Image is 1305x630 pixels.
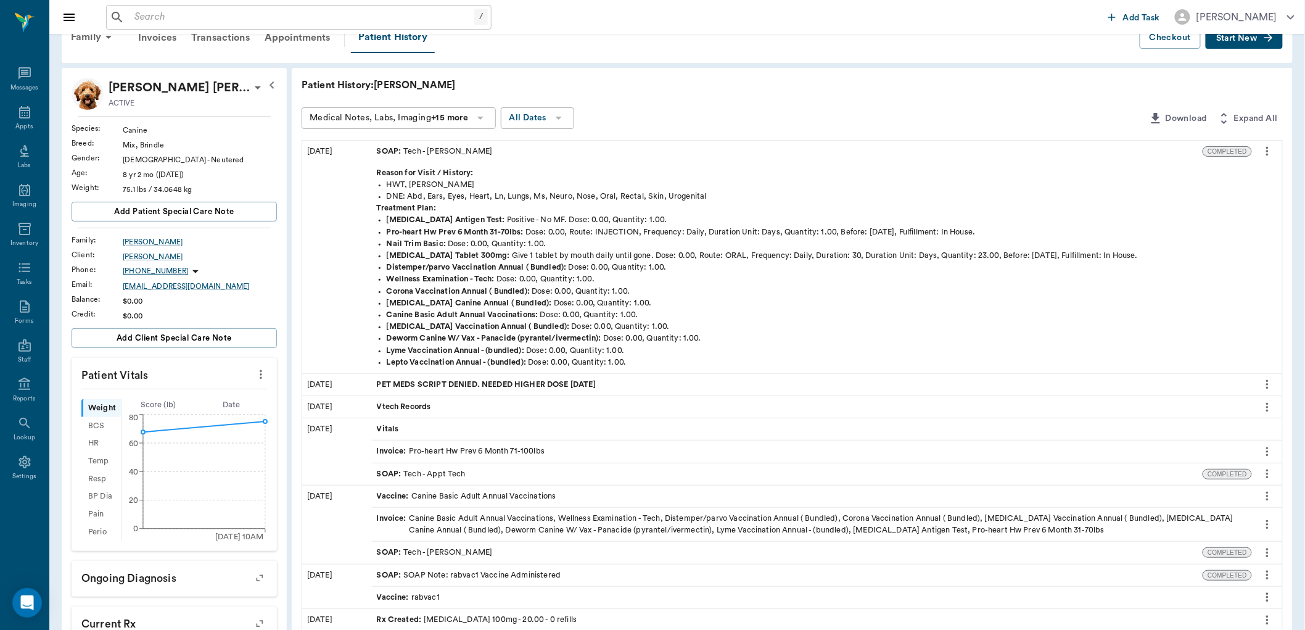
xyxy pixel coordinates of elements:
[624,359,626,366] span: .
[665,216,667,223] span: .
[1258,441,1277,462] button: more
[72,202,277,222] button: Add patient Special Care Note
[117,331,232,345] span: Add client Special Care Note
[215,533,264,541] tspan: [DATE] 10AM
[123,169,277,180] div: 8 yr 2 mo ([DATE])
[507,216,569,223] span: Positive - No MF.
[123,236,277,247] div: [PERSON_NAME]
[123,125,277,136] div: Canine
[72,182,123,193] div: Weight :
[377,513,1247,536] div: Canine Basic Adult Annual Vaccinations, Wellness Examination - Tech, Distemper/parvo Vaccination ...
[184,23,257,52] div: Transactions
[627,288,630,295] span: .
[1203,470,1251,479] span: COMPLETED
[592,275,595,283] span: .
[72,358,277,389] p: Patient Vitals
[387,299,552,307] strong: [MEDICAL_DATA] Canine Annual ( Bundled) :
[81,470,121,488] div: Resp
[72,279,123,290] div: Email :
[129,468,138,476] tspan: 40
[649,299,652,307] span: .
[13,394,36,404] div: Reports
[431,114,468,122] b: +15 more
[387,286,1277,297] div: Dose: 0.00, Quantity: 1.00
[72,167,123,178] div: Age :
[543,240,546,247] span: .
[377,446,545,457] div: Pro-heart Hw Prev 6 Month 71-100lbs
[351,22,435,53] a: Patient History
[302,486,372,564] div: [DATE]
[387,309,1277,321] div: Dose: 0.00, Quantity: 1.00
[1258,397,1277,418] button: more
[81,488,121,506] div: BP Dia
[72,234,123,246] div: Family :
[310,110,468,126] div: Medical Notes, Labs, Imaging
[131,23,184,52] a: Invoices
[123,281,277,292] a: [EMAIL_ADDRESS][DOMAIN_NAME]
[81,435,121,453] div: HR
[377,146,404,157] span: SOAP :
[377,491,411,502] span: Vaccine :
[81,417,121,435] div: BCS
[377,491,556,502] div: Canine Basic Adult Annual Vaccinations
[72,152,123,164] div: Gender :
[1165,6,1304,28] button: [PERSON_NAME]
[387,357,1277,368] div: Dose: 0.00, Quantity: 1.00
[387,275,495,283] strong: Wellness Examination - Tech :
[64,22,123,52] div: Family
[1140,27,1201,49] button: Checkout
[251,364,271,385] button: more
[387,321,1277,333] div: Dose: 0.00, Quantity: 1.00
[123,154,277,165] div: [DEMOGRAPHIC_DATA] - Neutered
[15,122,33,131] div: Appts
[129,497,138,504] tspan: 20
[72,328,277,348] button: Add client Special Care Note
[123,296,277,307] div: $0.00
[114,205,234,218] span: Add patient Special Care Note
[377,513,409,536] span: Invoice :
[109,78,250,97] p: [PERSON_NAME] [PERSON_NAME]
[387,359,527,366] strong: Lepto Vaccination Annual - (bundled) :
[387,347,524,354] strong: Lyme Vaccination Annual - (bundled) :
[1258,587,1277,608] button: more
[1203,147,1251,156] span: COMPLETED
[387,311,538,318] strong: Canine Basic Adult Annual Vaccinations :
[387,345,1277,357] div: Dose: 0.00, Quantity: 1.00
[72,264,123,275] div: Phone :
[387,334,601,342] strong: Deworm Canine W/ Vax - Panacide (pyrantel/ivermectin) :
[1258,542,1277,563] button: more
[1196,10,1277,25] div: [PERSON_NAME]
[1258,486,1277,507] button: more
[1258,374,1277,395] button: more
[664,263,667,271] span: .
[377,570,404,581] span: SOAP :
[1103,6,1165,28] button: Add Task
[377,446,409,457] span: Invoice :
[81,452,121,470] div: Temp
[622,347,624,354] span: .
[377,547,493,558] div: Tech - [PERSON_NAME]
[1258,514,1277,535] button: more
[123,184,277,195] div: 75.1 lbs / 34.0648 kg
[501,107,574,129] button: All Dates
[377,592,411,603] span: Vaccine :
[387,238,1277,250] div: Dose: 0.00, Quantity: 1.00
[387,297,1277,309] div: Dose: 0.00, Quantity: 1.00
[15,317,33,326] div: Forms
[123,251,277,262] a: [PERSON_NAME]
[14,433,35,442] div: Lookup
[18,355,31,365] div: Staff
[123,310,277,321] div: $0.00
[72,309,123,320] div: Credit :
[1203,571,1251,580] span: COMPLETED
[18,161,31,170] div: Labs
[377,204,436,212] strong: Treatment Plan:
[512,252,656,259] span: Give 1 tablet by mouth daily until gone.
[12,200,36,209] div: Imaging
[387,273,1277,285] div: Dose: 0.00, Quantity: 1.00
[72,561,277,592] p: Ongoing diagnosis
